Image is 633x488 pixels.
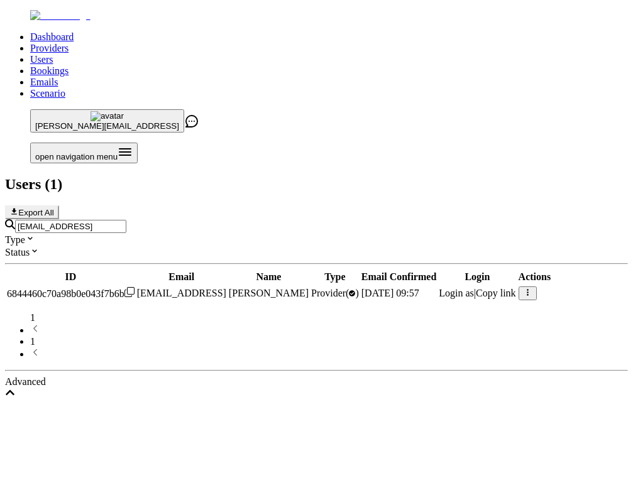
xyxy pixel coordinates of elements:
[136,271,227,283] th: Email
[30,347,628,360] li: next page button
[361,271,438,283] th: Email Confirmed
[30,143,138,163] button: Open menu
[30,323,628,336] li: previous page button
[438,271,516,283] th: Login
[15,220,126,233] input: Search by email
[30,336,628,347] li: pagination item 1 active
[229,288,309,298] span: [PERSON_NAME]
[439,288,515,299] div: |
[311,288,359,298] span: validated
[30,10,91,21] img: Fluum Logo
[6,271,135,283] th: ID
[5,312,628,360] nav: pagination navigation
[35,121,179,131] span: [PERSON_NAME][EMAIL_ADDRESS]
[30,312,35,323] span: 1
[311,271,360,283] th: Type
[5,246,628,258] div: Status
[476,288,516,298] span: Copy link
[5,233,628,246] div: Type
[30,77,58,87] a: Emails
[30,43,69,53] a: Providers
[361,288,419,298] span: [DATE] 09:57
[5,205,59,219] button: Export All
[137,288,226,298] span: [EMAIL_ADDRESS]
[5,176,628,193] h2: Users ( 1 )
[30,31,74,42] a: Dashboard
[518,271,552,283] th: Actions
[5,376,46,387] span: Advanced
[30,54,53,65] a: Users
[30,65,69,76] a: Bookings
[35,152,118,161] span: open navigation menu
[7,287,135,300] div: Click to copy
[228,271,309,283] th: Name
[30,88,65,99] a: Scenario
[439,288,474,298] span: Login as
[30,109,184,133] button: avatar[PERSON_NAME][EMAIL_ADDRESS]
[91,111,124,121] img: avatar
